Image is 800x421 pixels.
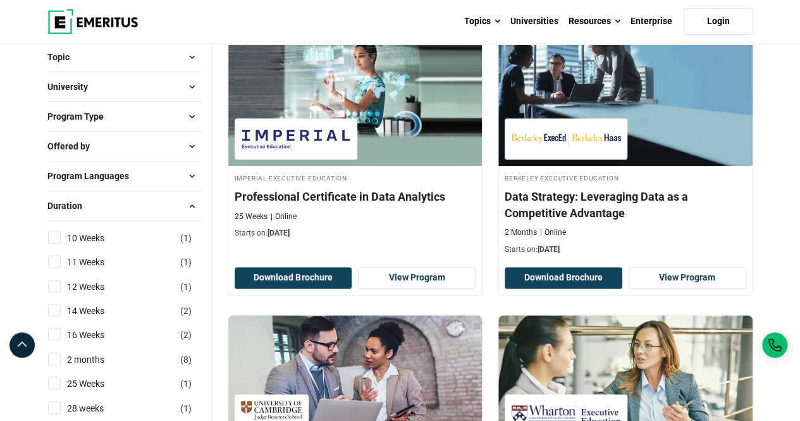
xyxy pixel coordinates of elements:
button: Program Languages [47,167,202,185]
span: Program Languages [47,169,139,183]
button: Topic [47,47,202,66]
span: Duration [47,199,92,213]
span: Offered by [47,139,100,153]
button: University [47,77,202,96]
span: ( ) [180,377,192,391]
a: 2 months [67,353,130,367]
span: ( ) [180,280,192,294]
span: ( ) [180,328,192,342]
span: [DATE] [268,229,290,237]
span: 1 [183,403,188,413]
button: Download Brochure [235,267,352,289]
span: ( ) [180,401,192,415]
span: ( ) [180,255,192,269]
span: 8 [183,355,188,365]
span: 2 [183,330,188,340]
span: 1 [183,282,188,292]
p: 25 Weeks [235,211,268,222]
a: 12 Weeks [67,280,130,294]
button: Duration [47,196,202,215]
span: ( ) [180,231,192,245]
p: Online [271,211,297,222]
h4: Professional Certificate in Data Analytics [235,189,476,204]
a: 11 Weeks [67,255,130,269]
a: 10 Weeks [67,231,130,245]
a: 14 Weeks [67,304,130,318]
img: Professional Certificate in Data Analytics | Online AI and Machine Learning Course [228,39,483,166]
button: Offered by [47,137,202,156]
h4: Data Strategy: Leveraging Data as a Competitive Advantage [505,189,746,220]
p: Starts on: [505,244,746,255]
button: Program Type [47,107,202,126]
span: Topic [47,50,80,64]
img: Imperial Executive Education [241,125,351,153]
a: 25 Weeks [67,377,130,391]
span: 1 [183,257,188,267]
button: Download Brochure [505,267,622,289]
a: 28 weeks [67,401,129,415]
h4: Berkeley Executive Education [505,172,746,183]
span: 2 [183,306,188,316]
p: Starts on: [235,228,476,239]
span: ( ) [180,353,192,367]
span: 1 [183,233,188,243]
a: View Program [358,267,476,289]
a: AI and Machine Learning Course by Imperial Executive Education - October 16, 2025 Imperial Execut... [228,39,483,246]
img: Data Strategy: Leveraging Data as a Competitive Advantage | Online Data Science and Analytics Course [498,39,753,166]
a: View Program [629,267,746,289]
span: [DATE] [538,245,560,254]
span: University [47,80,98,94]
span: ( ) [180,304,192,318]
a: Data Science and Analytics Course by Berkeley Executive Education - November 13, 2025 Berkeley Ex... [498,39,753,261]
p: 2 Months [505,227,537,238]
a: Login [684,8,753,35]
img: Berkeley Executive Education [511,125,621,153]
a: 16 Weeks [67,328,130,342]
span: 1 [183,379,188,389]
p: Online [540,227,566,238]
span: Program Type [47,110,114,123]
h4: Imperial Executive Education [235,172,476,183]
